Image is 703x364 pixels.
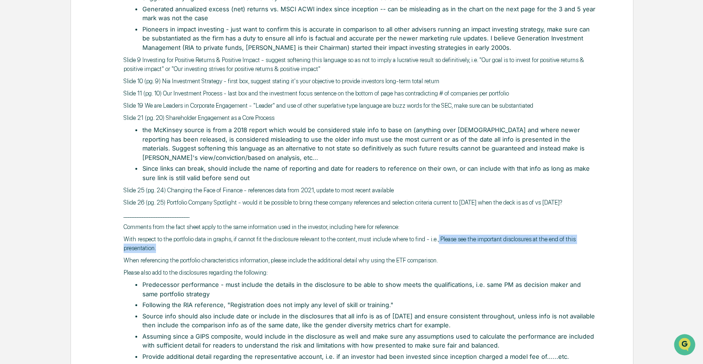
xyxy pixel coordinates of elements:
a: 🔎Data Lookup [6,133,63,150]
p: How can we help? [9,20,171,35]
li: Generated annualized excess (net) returns vs. MSCI ACWI index since inception -- can be misleadin... [142,5,598,23]
p: Slide 11 (pg. 10) Our Investment Process - last box and the investment focus sentence on the bott... [124,89,598,98]
div: We're available if you need us! [32,81,119,89]
li: Pioneers in impact investing - just want to confirm this is accurate in comparison to all other a... [142,25,598,53]
p: Slide 19 We are Leaders in Corporate Engagement - "Leader" and use of other superlative type lang... [124,101,598,111]
span: Pylon [94,159,114,166]
div: 🖐️ [9,119,17,127]
img: 1746055101610-c473b297-6a78-478c-a979-82029cc54cd1 [9,72,26,89]
p: Slide 21 (pg. 20) Shareholder Engagement as a Core Process [124,113,598,123]
li: Source info should also include date or include in the disclosures that all info is as of [DATE] ... [142,312,598,330]
li: Predecessor performance - must include the details in the disclosure to be able to show meets the... [142,280,598,299]
li: Following the RIA reference, "Registration does not imply any level of skill or training." [142,301,598,310]
li: Since links can break, should include the name of reporting and date for readers to reference on ... [142,164,598,182]
li: Assuming since a GIPS composite, would include in the disclosure as well and make sure any assump... [142,332,598,350]
span: Preclearance [19,119,61,128]
p: When referencing the portfolio characteristics information, please include the additional detail ... [124,256,598,265]
p: Comments from the fact sheet apply to the ​same information used in the investor, including here ... [124,222,598,232]
a: Powered byPylon [66,159,114,166]
p: Please also add to the disclosures regarding the following: [124,268,598,277]
input: Clear [24,43,155,53]
div: 🔎 [9,137,17,145]
span: Attestations [78,119,117,128]
p: Slide 10 (pg. 9) Nia Investment Strategy - first box, suggest stating it's your objective to prov... [124,77,598,86]
div: 🗄️ [68,119,76,127]
p: Slide 26 (pg. 25) Portfolio Company Spotlight - would it be possible to bring these company refer... [124,198,598,207]
a: 🖐️Preclearance [6,115,64,132]
span: Data Lookup [19,136,59,146]
button: Start new chat [160,75,171,86]
div: Start new chat [32,72,154,81]
p: Slide 9 Investing for Positive Returns & Positive Impact - suggest softening this language so as ... [124,55,598,74]
p: With respect to the portfolio data in graphs, if cannot fit the disclosure relevant to the conten... [124,235,598,253]
li: the McKinsey source is from a 2018 report which would be considered stale info to base on (anythi... [142,126,598,162]
p: Slide 25 (pg. 24) Changing the Face of Finance - references data from 2021, update to most recent... [124,186,598,195]
li: Provide additional detail regarding the representative account, i.e. if an investor had been inve... [142,352,598,362]
p: ____________________________ [124,210,598,220]
a: 🗄️Attestations [64,115,120,132]
iframe: Open customer support [673,333,698,358]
